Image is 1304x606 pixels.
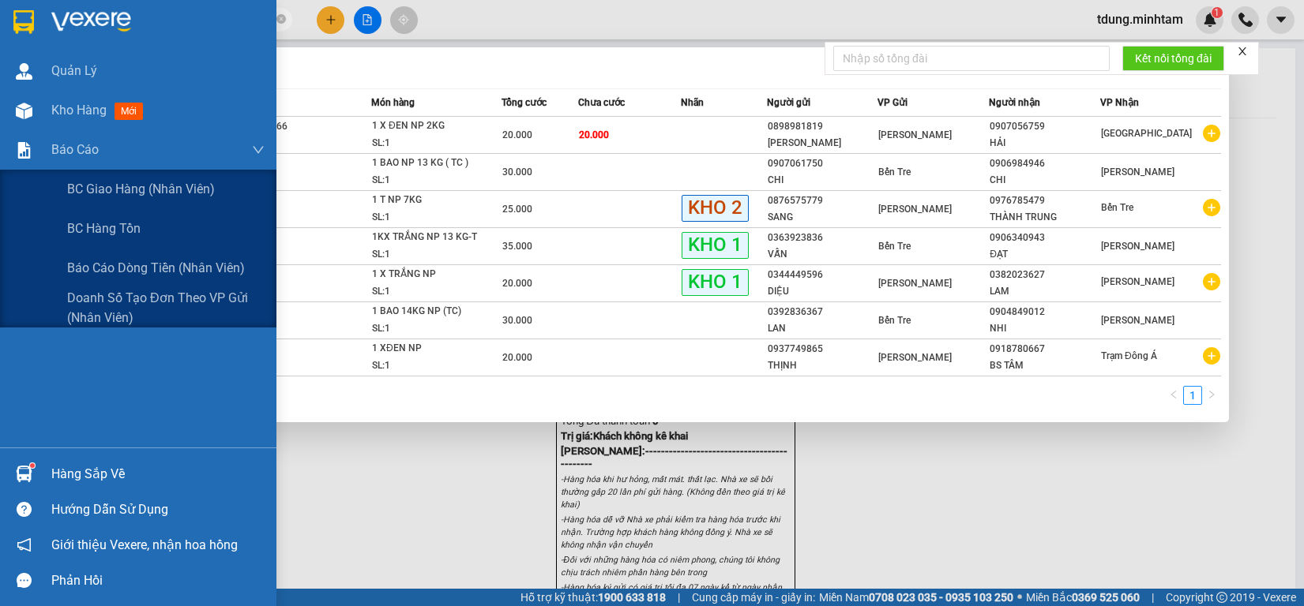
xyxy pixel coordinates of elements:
span: KHO 2 [682,195,749,221]
span: close-circle [276,14,286,24]
div: SL: 1 [372,209,490,226]
div: 1 BAO 14KG NP (TC) [372,303,490,320]
span: 30.000 [502,166,532,178]
span: Người nhận [989,97,1040,108]
span: VP Nhận [1100,97,1139,108]
span: 35.000 [502,241,532,252]
div: 0906984946 [990,155,1099,172]
span: Chưa cước [578,97,625,108]
span: Kết nối tổng đài [1135,50,1212,67]
div: 1 X ĐEN NP 2KG [372,118,490,135]
span: [PERSON_NAME] [878,204,952,215]
span: [PERSON_NAME] [1101,276,1174,287]
span: Trạm Đông Á [1101,350,1157,361]
span: [PERSON_NAME] [1101,315,1174,326]
button: Kết nối tổng đài [1122,46,1224,71]
div: CHI [768,172,877,189]
span: Quản Lý [51,61,97,80]
div: 0876575779 [768,193,877,209]
li: Next Page [1202,386,1221,405]
sup: 1 [30,463,35,468]
div: 0906340943 [990,230,1099,246]
span: plus-circle [1203,347,1220,365]
span: mới [115,103,143,120]
div: 0344449596 [768,267,877,283]
span: Kho hàng [51,103,107,118]
div: 0907056759 [990,118,1099,135]
div: THÀNH TRUNG [990,209,1099,226]
span: VP Gửi [877,97,908,108]
div: SL: 1 [372,357,490,375]
div: 0918780667 [990,341,1099,357]
li: 1 [1183,386,1202,405]
div: SANG [768,209,877,226]
span: Nhãn [681,97,704,108]
span: left [1169,390,1178,399]
span: plus-circle [1203,199,1220,216]
div: SL: 1 [372,283,490,301]
div: 0392836367 [768,304,877,320]
div: NHI [990,320,1099,337]
div: SL: 1 [372,135,490,152]
div: 0898981819 [768,118,877,135]
span: Báo cáo dòng tiền (nhân viên) [67,258,245,278]
span: BC giao hàng (nhân viên) [67,179,215,199]
span: Doanh số tạo đơn theo VP gửi (nhân viên) [67,288,265,327]
span: message [17,573,32,588]
span: [PERSON_NAME] [878,352,952,363]
button: right [1202,386,1221,405]
span: close-circle [276,13,286,28]
a: 1 [1184,387,1201,404]
div: HẢI [990,135,1099,151]
span: close [1237,46,1248,57]
div: 0363923836 [768,230,877,246]
span: Báo cáo [51,140,99,159]
div: ĐẠT [990,246,1099,263]
span: 25.000 [502,204,532,215]
span: 20.000 [579,129,609,140]
div: 0904849012 [990,304,1099,320]
img: solution-icon [16,142,32,159]
div: 1 T NP 7KG [372,192,490,209]
div: 0907061750 [768,155,877,172]
button: left [1164,386,1183,405]
img: warehouse-icon [16,466,32,482]
span: question-circle [17,502,32,517]
span: plus-circle [1203,125,1220,142]
div: 0382023627 [990,267,1099,283]
span: right [1207,390,1216,399]
span: Người gửi [767,97,810,108]
div: THỊNH [768,357,877,374]
span: Bến Tre [878,241,911,252]
img: warehouse-icon [16,103,32,119]
img: warehouse-icon [16,63,32,80]
span: [PERSON_NAME] [878,278,952,289]
span: Bến Tre [1101,202,1133,213]
span: Bến Tre [878,315,911,326]
span: Tổng cước [502,97,547,108]
span: BC hàng tồn [67,219,141,238]
span: plus-circle [1203,273,1220,290]
input: Nhập số tổng đài [833,46,1110,71]
div: CHI [990,172,1099,189]
div: VẤN [768,246,877,263]
div: 0976785479 [990,193,1099,209]
span: 20.000 [502,352,532,363]
span: Món hàng [371,97,415,108]
span: [PERSON_NAME] [1101,241,1174,252]
span: Bến Tre [878,166,911,178]
span: KHO 1 [682,269,749,295]
span: Giới thiệu Vexere, nhận hoa hồng [51,535,238,555]
div: DIỆU [768,283,877,300]
div: 1 XĐEN NP [372,340,490,357]
li: Previous Page [1164,386,1183,405]
span: [GEOGRAPHIC_DATA] [1101,128,1192,139]
div: [PERSON_NAME] [768,135,877,151]
div: 1KX TRẮNG NP 13 KG-T [372,229,490,246]
span: KHO 1 [682,232,749,258]
div: LAN [768,320,877,337]
div: Hàng sắp về [51,462,265,486]
div: 0937749865 [768,341,877,357]
div: Hướng dẫn sử dụng [51,498,265,522]
div: 1 BAO NP 13 KG ( TC ) [372,155,490,172]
